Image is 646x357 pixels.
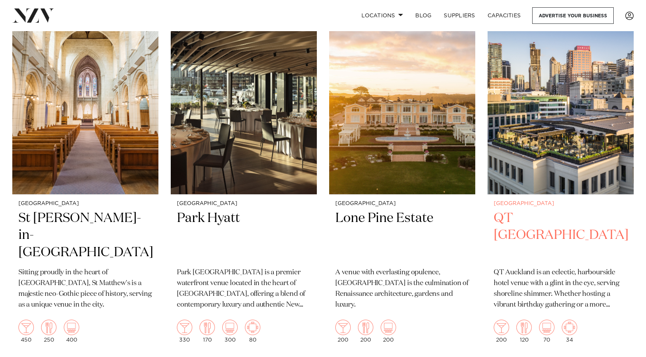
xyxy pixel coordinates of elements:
div: 70 [539,320,554,343]
div: 200 [381,320,396,343]
div: 200 [358,320,373,343]
div: 120 [516,320,532,343]
a: Advertise your business [532,7,614,24]
img: cocktail.png [177,320,192,335]
a: Capacities [481,7,527,24]
img: dining.png [358,320,373,335]
img: dining.png [516,320,532,335]
small: [GEOGRAPHIC_DATA] [18,201,152,207]
img: theatre.png [64,320,79,335]
div: 80 [245,320,260,343]
p: A venue with everlasting opulence, [GEOGRAPHIC_DATA] is the culmination of Renaissance architectu... [335,267,469,310]
h2: St [PERSON_NAME]-in-[GEOGRAPHIC_DATA] [18,210,152,262]
img: dining.png [200,320,215,335]
img: theatre.png [381,320,396,335]
img: cocktail.png [335,320,351,335]
div: 250 [41,320,57,343]
img: cocktail.png [494,320,509,335]
div: 300 [222,320,238,343]
div: 330 [177,320,192,343]
small: [GEOGRAPHIC_DATA] [177,201,311,207]
a: Locations [355,7,409,24]
h2: QT [GEOGRAPHIC_DATA] [494,210,628,262]
div: 200 [335,320,351,343]
img: dining.png [41,320,57,335]
div: 450 [18,320,34,343]
h2: Lone Pine Estate [335,210,469,262]
img: theatre.png [539,320,554,335]
div: 400 [64,320,79,343]
img: cocktail.png [18,320,34,335]
img: nzv-logo.png [12,8,54,22]
div: 200 [494,320,509,343]
small: [GEOGRAPHIC_DATA] [335,201,469,207]
div: 34 [562,320,577,343]
img: theatre.png [222,320,238,335]
p: Park [GEOGRAPHIC_DATA] is a premier waterfront venue located in the heart of [GEOGRAPHIC_DATA], o... [177,267,311,310]
p: Sitting proudly in the heart of [GEOGRAPHIC_DATA], St Matthew's is a majestic neo-Gothic piece of... [18,267,152,310]
p: QT Auckland is an eclectic, harbourside hotel venue with a glint in the eye, serving shoreline sh... [494,267,628,310]
img: meeting.png [562,320,577,335]
small: [GEOGRAPHIC_DATA] [494,201,628,207]
h2: Park Hyatt [177,210,311,262]
div: 170 [200,320,215,343]
a: SUPPLIERS [438,7,481,24]
img: meeting.png [245,320,260,335]
a: BLOG [409,7,438,24]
